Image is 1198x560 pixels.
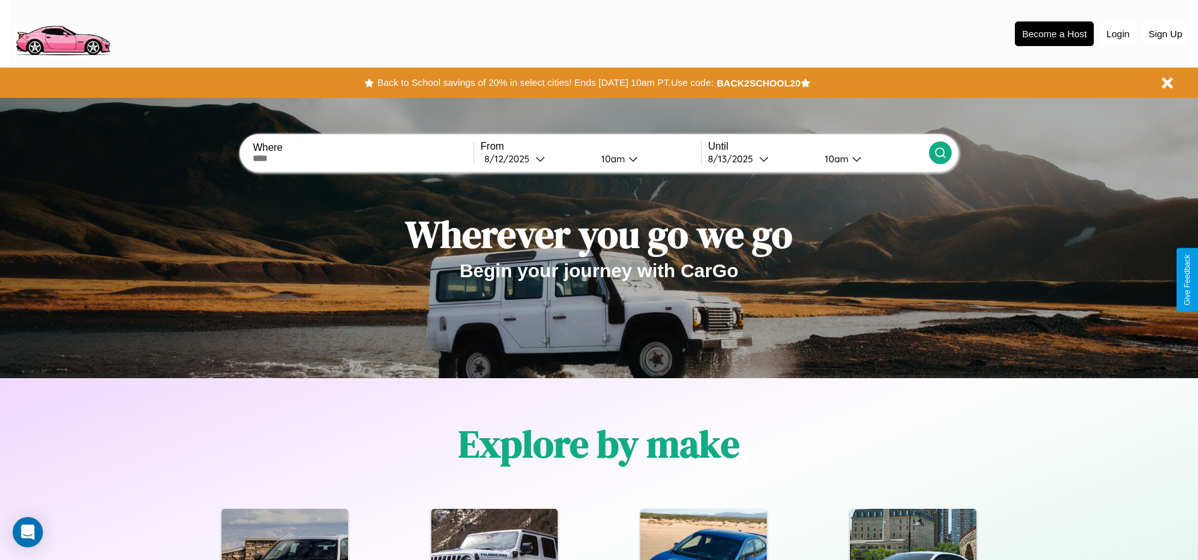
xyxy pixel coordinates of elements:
[374,74,716,92] button: Back to School savings of 20% in select cities! Ends [DATE] 10am PT.Use code:
[708,153,759,165] div: 8 / 13 / 2025
[484,153,536,165] div: 8 / 12 / 2025
[815,152,929,165] button: 10am
[9,6,116,59] img: logo
[253,142,473,153] label: Where
[1015,21,1094,46] button: Become a Host
[1183,254,1192,306] div: Give Feedback
[1142,22,1189,45] button: Sign Up
[458,418,740,470] h1: Explore by make
[481,141,701,152] label: From
[1100,22,1136,45] button: Login
[818,153,852,165] div: 10am
[13,517,43,547] div: Open Intercom Messenger
[591,152,702,165] button: 10am
[708,141,928,152] label: Until
[595,153,628,165] div: 10am
[481,152,591,165] button: 8/12/2025
[717,78,801,88] b: BACK2SCHOOL20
